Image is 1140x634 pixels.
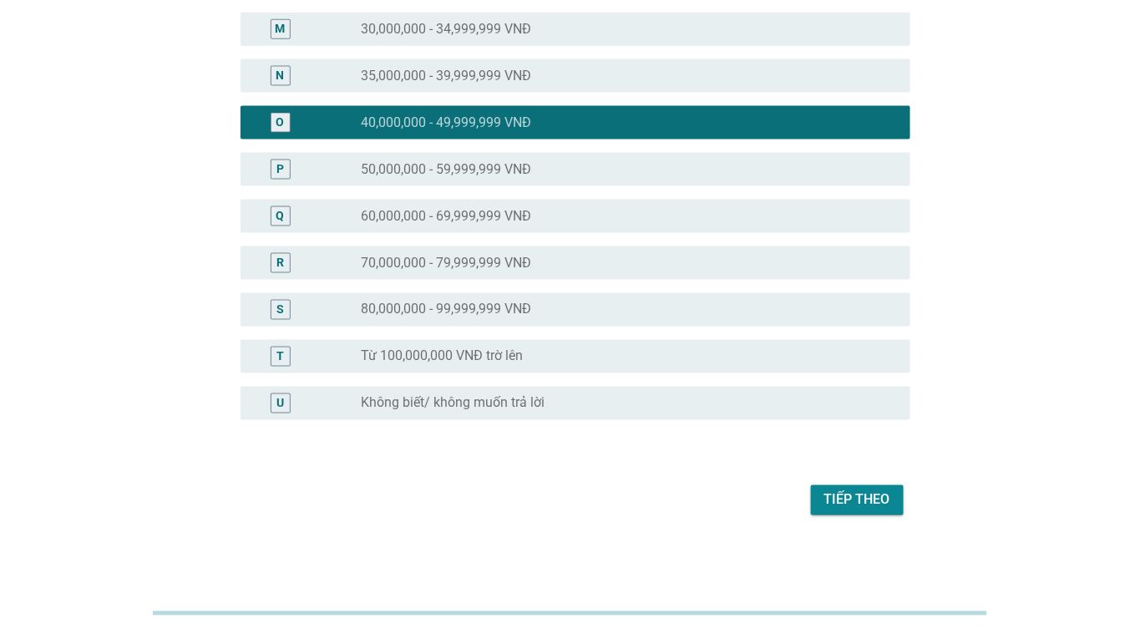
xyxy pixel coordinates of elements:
[361,21,531,38] label: 30,000,000 - 34,999,999 VNĐ
[276,394,284,412] div: U
[276,67,285,84] div: N
[361,68,531,84] label: 35,000,000 - 39,999,999 VNĐ
[361,302,531,318] label: 80,000,000 - 99,999,999 VNĐ
[276,301,284,318] div: S
[811,485,904,515] button: Tiếp theo
[361,395,545,412] label: Không biết/ không muốn trả lời
[361,255,531,271] label: 70,000,000 - 79,999,999 VNĐ
[276,114,285,131] div: O
[361,161,531,178] label: 50,000,000 - 59,999,999 VNĐ
[361,348,523,365] label: Từ 100,000,000 VNĐ trờ lên
[276,207,285,225] div: Q
[276,20,286,38] div: M
[824,490,890,510] div: Tiếp theo
[361,208,531,225] label: 60,000,000 - 69,999,999 VNĐ
[276,160,284,178] div: P
[276,347,284,365] div: T
[361,114,531,131] label: 40,000,000 - 49,999,999 VNĐ
[276,254,284,271] div: R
